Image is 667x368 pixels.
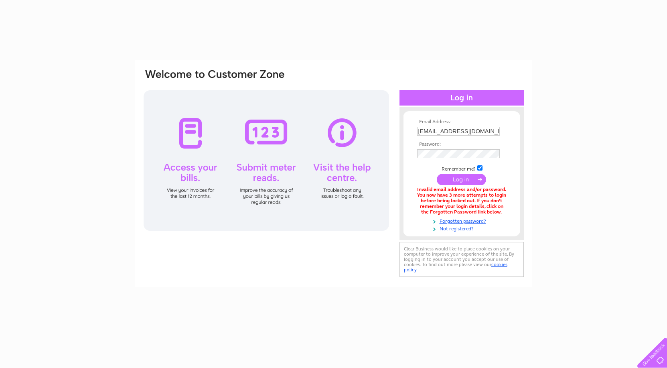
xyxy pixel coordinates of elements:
a: Forgotten password? [417,217,508,224]
a: cookies policy [404,262,507,272]
input: Submit [437,174,486,185]
div: Invalid email address and/or password. You now have 3 more attempts to login before being locked ... [417,187,506,215]
td: Remember me? [415,164,508,172]
div: Clear Business would like to place cookies on your computer to improve your experience of the sit... [399,242,524,277]
th: Email Address: [415,119,508,125]
th: Password: [415,142,508,147]
a: Not registered? [417,224,508,232]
